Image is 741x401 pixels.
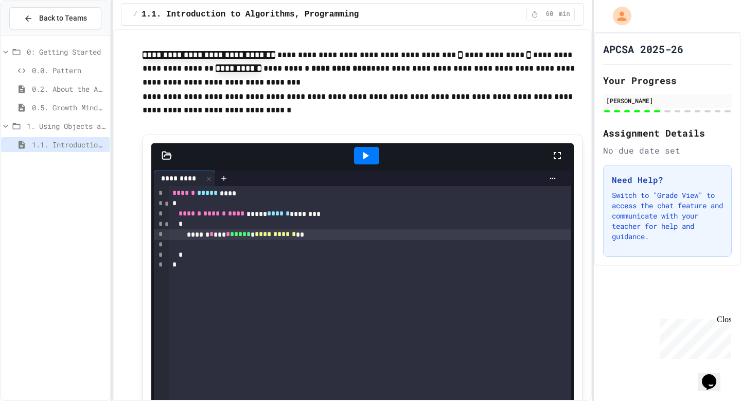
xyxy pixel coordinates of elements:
[32,139,105,150] span: 1.1. Introduction to Algorithms, Programming, and Compilers
[541,10,558,19] span: 60
[39,13,87,24] span: Back to Teams
[9,7,101,29] button: Back to Teams
[606,96,729,105] div: [PERSON_NAME]
[142,8,433,21] span: 1.1. Introduction to Algorithms, Programming, and Compilers
[603,42,683,56] h1: APCSA 2025-26
[134,10,137,19] span: /
[32,83,105,94] span: 0.2. About the AP CSA Exam
[603,126,732,140] h2: Assignment Details
[602,4,634,28] div: My Account
[32,102,105,113] span: 0.5. Growth Mindset
[27,46,105,57] span: 0: Getting Started
[612,190,723,242] p: Switch to "Grade View" to access the chat feature and communicate with your teacher for help and ...
[559,10,570,19] span: min
[32,65,105,76] span: 0.0. Pattern
[27,121,105,131] span: 1. Using Objects and Methods
[698,360,731,391] iframe: chat widget
[603,73,732,88] h2: Your Progress
[4,4,71,65] div: Chat with us now!Close
[603,144,732,157] div: No due date set
[612,174,723,186] h3: Need Help?
[656,315,731,359] iframe: chat widget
